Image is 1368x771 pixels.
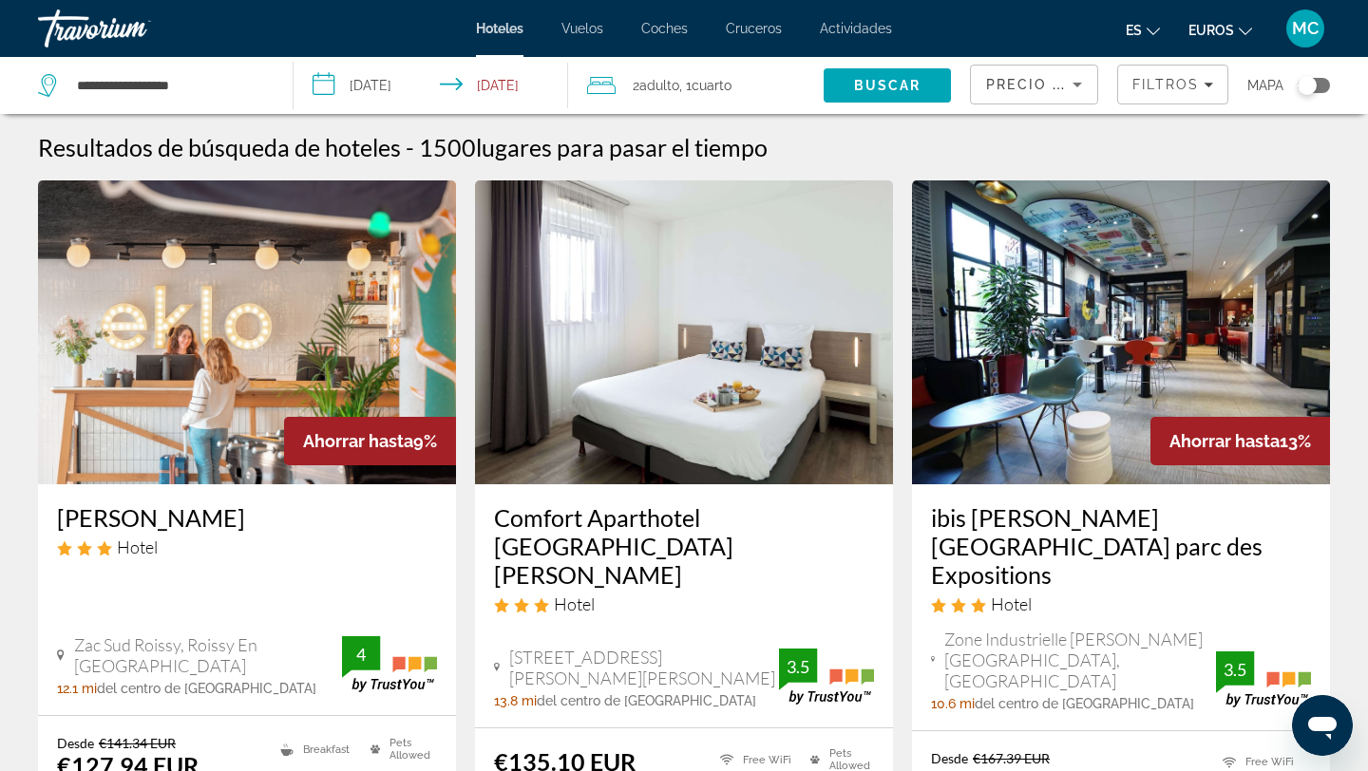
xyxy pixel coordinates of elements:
button: Cambiar idioma [1126,16,1160,44]
div: 3 star Hotel [494,593,874,614]
img: Eklo Roissy [38,180,456,484]
a: Cruceros [726,21,782,36]
li: Pets Allowed [361,735,437,763]
span: lugares para pasar el tiempo [476,133,768,161]
button: Cambiar moneda [1188,16,1252,44]
img: TrustYou guest rating badge [1216,651,1311,707]
span: Filtros [1132,77,1199,92]
span: Ahorrar hasta [303,431,413,451]
span: , 1 [679,72,731,99]
span: 2 [633,72,679,99]
div: 4 [342,643,380,666]
a: ibis [PERSON_NAME][GEOGRAPHIC_DATA] parc des Expositions [931,503,1311,589]
font: euros [1188,23,1234,38]
button: Select check in and out date [294,57,568,114]
font: es [1126,23,1142,38]
del: €167.39 EUR [973,750,1050,766]
a: [PERSON_NAME] [57,503,437,532]
a: Comfort Aparthotel [GEOGRAPHIC_DATA][PERSON_NAME] [494,503,874,589]
del: €141.34 EUR [99,735,176,751]
div: 13% [1150,417,1330,465]
img: TrustYou guest rating badge [342,636,437,692]
iframe: Botón para iniciar la ventana de mensajería [1292,695,1353,756]
h1: Resultados de búsqueda de hoteles [38,133,401,161]
div: 3 star Hotel [57,536,437,557]
li: Breakfast [271,735,361,763]
span: Precio más bajo [986,77,1133,92]
a: Vuelos [561,21,603,36]
button: Filters [1117,65,1228,104]
font: MC [1292,18,1319,38]
span: Mapa [1247,72,1283,99]
button: Menú de usuario [1281,9,1330,48]
div: 3.5 [779,655,817,678]
div: 3.5 [1216,658,1254,681]
span: 13.8 mi [494,693,537,708]
span: Buscar [854,78,921,93]
span: del centro de [GEOGRAPHIC_DATA] [975,696,1194,711]
button: Toggle map [1283,77,1330,94]
img: ibis Paris Nord Villepinte parc des Expositions [912,180,1330,484]
img: TrustYou guest rating badge [779,649,874,705]
span: Hotel [991,593,1032,614]
span: 10.6 mi [931,696,975,711]
span: del centro de [GEOGRAPHIC_DATA] [537,693,756,708]
span: Zac Sud Roissy, Roissy En [GEOGRAPHIC_DATA] [74,634,343,676]
span: del centro de [GEOGRAPHIC_DATA] [97,681,316,696]
span: - [406,133,414,161]
span: Hotel [554,593,595,614]
span: Desde [931,750,968,766]
img: Comfort Aparthotel Versailles St Cyr l Ecole [475,180,893,484]
button: Travelers: 2 adults, 0 children [568,57,824,114]
span: Desde [57,735,94,751]
a: Coches [641,21,688,36]
span: Hotel [117,536,158,557]
mat-select: Sort by [986,73,1082,96]
span: Zone Industrielle [PERSON_NAME][GEOGRAPHIC_DATA], [GEOGRAPHIC_DATA] [944,629,1216,691]
a: Hoteles [476,21,523,36]
input: Search hotel destination [75,71,264,100]
span: Cuarto [692,78,731,93]
div: 9% [284,417,456,465]
div: 3 star Hotel [931,593,1311,614]
button: Search [824,68,951,103]
span: 12.1 mi [57,681,97,696]
span: [STREET_ADDRESS][PERSON_NAME][PERSON_NAME] [509,647,779,688]
a: Actividades [820,21,892,36]
span: Adulto [639,78,679,93]
h2: 1500 [419,133,768,161]
span: Ahorrar hasta [1169,431,1280,451]
a: Travorium [38,4,228,53]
